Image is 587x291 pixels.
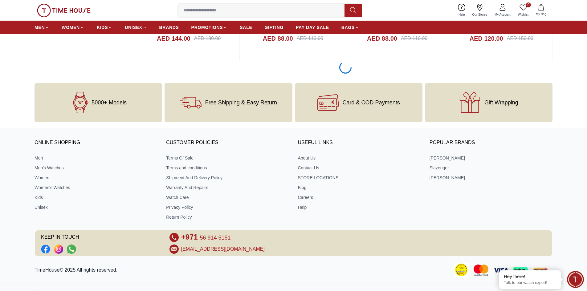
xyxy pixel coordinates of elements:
h4: AED 88.00 [367,34,397,43]
span: 56 914 5151 [200,235,230,241]
a: UNISEX [125,22,147,33]
li: Facebook [41,245,50,254]
a: +971 56 914 5151 [181,233,231,242]
img: Tamara Payment [533,268,548,273]
a: SALE [240,22,252,33]
span: BRANDS [159,24,179,30]
a: PROMOTIONS [191,22,228,33]
a: Terms Of Sale [166,155,289,161]
a: Slazenger [430,165,552,171]
a: WOMEN [62,22,84,33]
img: Visa [493,268,508,273]
h3: CUSTOMER POLICIES [166,138,289,148]
a: STORE LOCATIONS [298,175,421,181]
p: Talk to our watch expert! [504,280,556,285]
div: Chat Widget [567,271,584,288]
p: TimeHouse© 2025 All rights reserved. [35,266,120,274]
a: Men's Watches [35,165,157,171]
h3: Popular Brands [430,138,552,148]
span: Free Shipping & Easy Return [205,99,277,106]
div: AED 110.00 [297,35,323,42]
a: Contact Us [298,165,421,171]
span: Gift Wrapping [484,99,518,106]
div: Hey there! [504,273,556,280]
a: [PERSON_NAME] [430,175,552,181]
a: Social Link [54,245,63,254]
a: KIDS [97,22,112,33]
a: Social Link [67,245,76,254]
h4: AED 144.00 [157,34,190,43]
h3: ONLINE SHOPPING [35,138,157,148]
a: BRANDS [159,22,179,33]
span: 5000+ Models [92,99,127,106]
a: Our Stores [469,2,491,18]
div: AED 180.00 [194,35,221,42]
span: Our Stores [470,12,490,17]
a: GIFTING [264,22,283,33]
a: Social Link [41,245,50,254]
span: PROMOTIONS [191,24,223,30]
a: 0Wishlist [514,2,532,18]
a: MEN [35,22,49,33]
img: Consumer Payment [454,263,469,277]
h4: AED 88.00 [263,34,293,43]
div: AED 150.00 [507,35,533,42]
span: Card & COD Payments [343,99,400,106]
a: [PERSON_NAME] [430,155,552,161]
img: Mastercard [474,265,488,276]
a: Terms and conditions [166,165,289,171]
span: My Bag [533,12,549,16]
div: AED 110.00 [401,35,427,42]
a: Men [35,155,157,161]
a: Privacy Policy [166,204,289,210]
a: PAY DAY SALE [296,22,329,33]
span: KIDS [97,24,108,30]
a: Return Policy [166,214,289,220]
a: [EMAIL_ADDRESS][DOMAIN_NAME] [181,245,265,253]
a: Careers [298,194,421,200]
span: WOMEN [62,24,80,30]
h4: AED 120.00 [470,34,503,43]
a: Shipment And Delivery Policy [166,175,289,181]
a: Watch Care [166,194,289,200]
img: Tabby Payment [513,267,528,273]
span: BAGS [341,24,355,30]
a: Help [298,204,421,210]
span: 0 [526,2,531,7]
span: SALE [240,24,252,30]
a: Warranty And Repairs [166,184,289,191]
a: Unisex [35,204,157,210]
a: Blog [298,184,421,191]
span: MEN [35,24,45,30]
a: Help [455,2,469,18]
a: BAGS [341,22,359,33]
span: My Account [492,12,513,17]
a: Women's Watches [35,184,157,191]
span: KEEP IN TOUCH [41,233,161,242]
a: About Us [298,155,421,161]
h3: USEFUL LINKS [298,138,421,148]
a: Women [35,175,157,181]
span: UNISEX [125,24,142,30]
span: Wishlist [516,12,531,17]
span: GIFTING [264,24,283,30]
span: PAY DAY SALE [296,24,329,30]
span: Help [456,12,467,17]
button: My Bag [532,3,550,18]
a: Kids [35,194,157,200]
img: ... [37,4,91,17]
